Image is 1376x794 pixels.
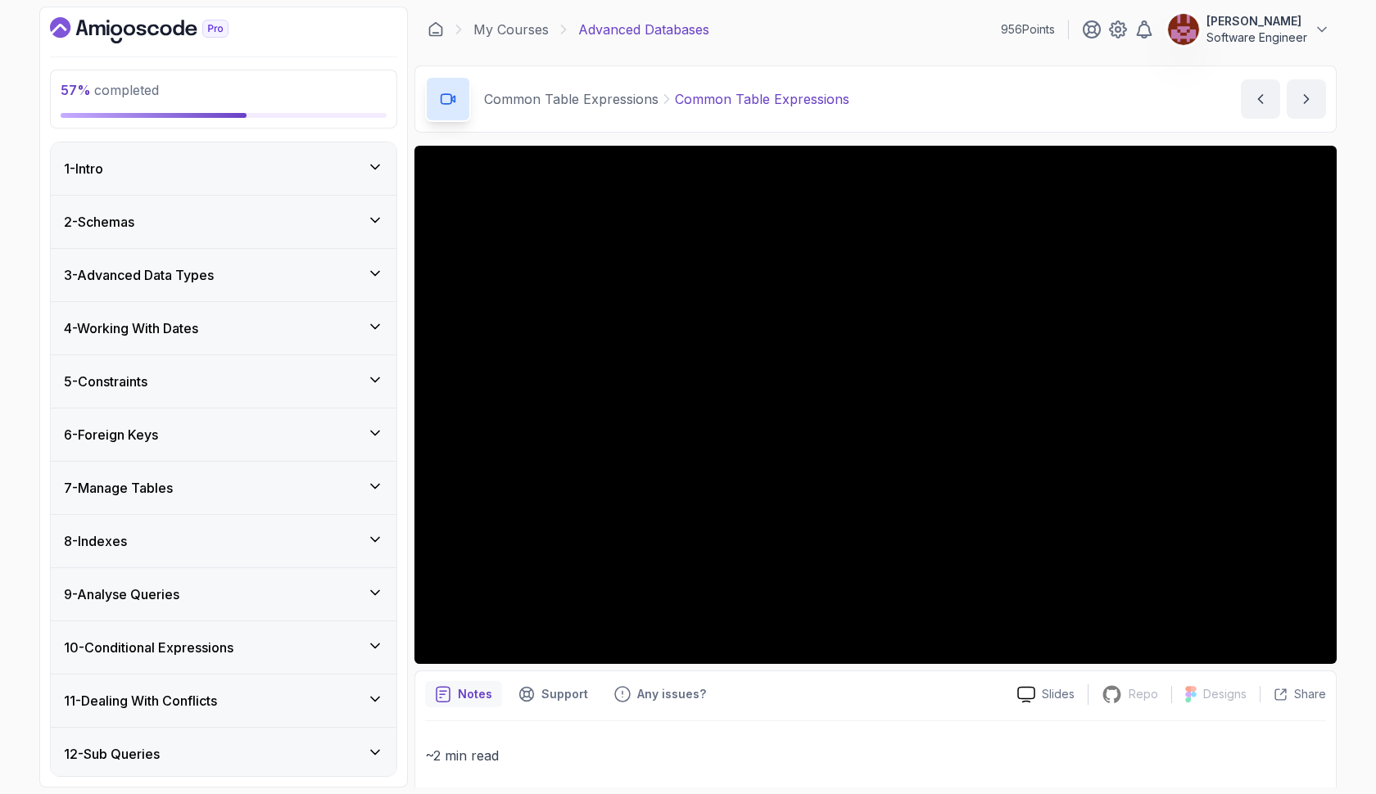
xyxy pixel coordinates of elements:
button: 1-Intro [51,142,396,195]
button: 3-Advanced Data Types [51,249,396,301]
button: 8-Indexes [51,515,396,567]
h3: 2 - Schemas [64,212,134,232]
button: previous content [1241,79,1280,119]
button: 9-Analyse Queries [51,568,396,620]
span: 57 % [61,82,91,98]
button: Support button [509,681,598,707]
a: Dashboard [428,21,444,38]
p: [PERSON_NAME] [1206,13,1307,29]
p: Slides [1042,686,1075,702]
h3: 11 - Dealing With Conflicts [64,691,217,711]
button: user profile image[PERSON_NAME]Software Engineer [1167,13,1330,46]
h3: 4 - Working With Dates [64,318,198,338]
h3: 8 - Indexes [64,531,127,551]
a: My Courses [473,20,549,39]
p: Any issues? [637,686,706,702]
iframe: 1 - Common Table Expressions [414,146,1337,664]
a: Slides [1004,686,1088,703]
p: 956 Points [1001,21,1055,38]
h3: 5 - Constraints [64,372,147,391]
button: 11-Dealing With Conflicts [51,674,396,727]
p: Software Engineer [1206,29,1307,46]
p: Share [1294,686,1326,702]
button: 6-Foreign Keys [51,408,396,461]
p: Common Table Expressions [484,89,659,109]
h3: 3 - Advanced Data Types [64,265,214,285]
h3: 10 - Conditional Expressions [64,638,233,657]
p: Advanced Databases [578,20,709,39]
button: notes button [425,681,502,707]
p: Notes [458,686,492,702]
button: 4-Working With Dates [51,302,396,354]
button: 7-Manage Tables [51,462,396,514]
h3: 9 - Analyse Queries [64,584,179,604]
button: Feedback button [604,681,716,707]
a: Dashboard [50,17,266,43]
button: 10-Conditional Expressions [51,621,396,674]
h3: 6 - Foreign Keys [64,425,158,444]
img: user profile image [1168,14,1199,45]
button: next content [1287,79,1326,119]
button: 5-Constraints [51,355,396,408]
h3: 1 - Intro [64,159,103,178]
p: Designs [1203,686,1247,702]
p: Repo [1129,686,1158,702]
p: Support [541,686,588,702]
span: completed [61,82,159,98]
button: 12-Sub Queries [51,728,396,780]
h3: 12 - Sub Queries [64,744,160,764]
p: Common Table Expressions [675,89,849,109]
button: 2-Schemas [51,196,396,248]
h3: 7 - Manage Tables [64,478,173,498]
p: ~2 min read [425,744,1326,767]
button: Share [1260,686,1326,702]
